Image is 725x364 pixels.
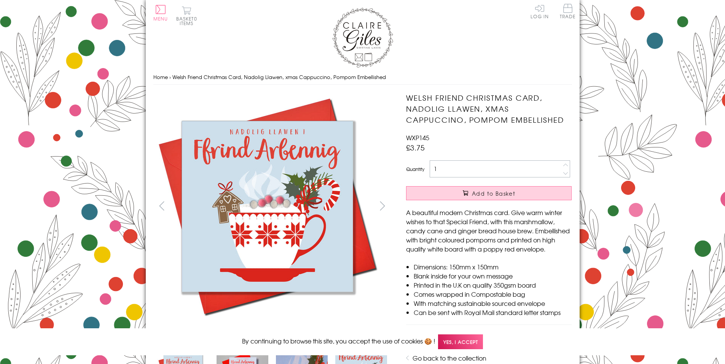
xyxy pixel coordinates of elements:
[153,73,168,81] a: Home
[406,142,425,153] span: £3.75
[414,262,572,271] li: Dimensions: 150mm x 150mm
[414,280,572,290] li: Printed in the U.K on quality 350gsm board
[413,353,486,362] a: Go back to the collection
[414,271,572,280] li: Blank inside for your own message
[406,133,429,142] span: WXP145
[180,15,197,27] span: 0 items
[414,290,572,299] li: Comes wrapped in Compostable bag
[169,73,171,81] span: ›
[406,186,572,200] button: Add to Basket
[406,166,424,173] label: Quantity
[391,92,619,275] img: Welsh Friend Christmas Card, Nadolig Llawen, xmas Cappuccino, Pompom Embellished
[153,92,381,320] img: Welsh Friend Christmas Card, Nadolig Llawen, xmas Cappuccino, Pompom Embellished
[438,334,483,349] span: Yes, I accept
[531,4,549,19] a: Log In
[560,4,576,20] a: Trade
[560,4,576,19] span: Trade
[172,73,386,81] span: Welsh Friend Christmas Card, Nadolig Llawen, xmas Cappuccino, Pompom Embellished
[153,70,572,85] nav: breadcrumbs
[414,308,572,317] li: Can be sent with Royal Mail standard letter stamps
[472,190,515,197] span: Add to Basket
[414,299,572,308] li: With matching sustainable sourced envelope
[406,208,572,253] p: A beautiful modern Christmas card. Give warm winter wishes to that Special Friend, with this mars...
[153,5,168,21] button: Menu
[406,92,572,125] h1: Welsh Friend Christmas Card, Nadolig Llawen, xmas Cappuccino, Pompom Embellished
[332,8,393,68] img: Claire Giles Greetings Cards
[153,197,170,214] button: prev
[374,197,391,214] button: next
[153,15,168,22] span: Menu
[176,6,197,25] button: Basket0 items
